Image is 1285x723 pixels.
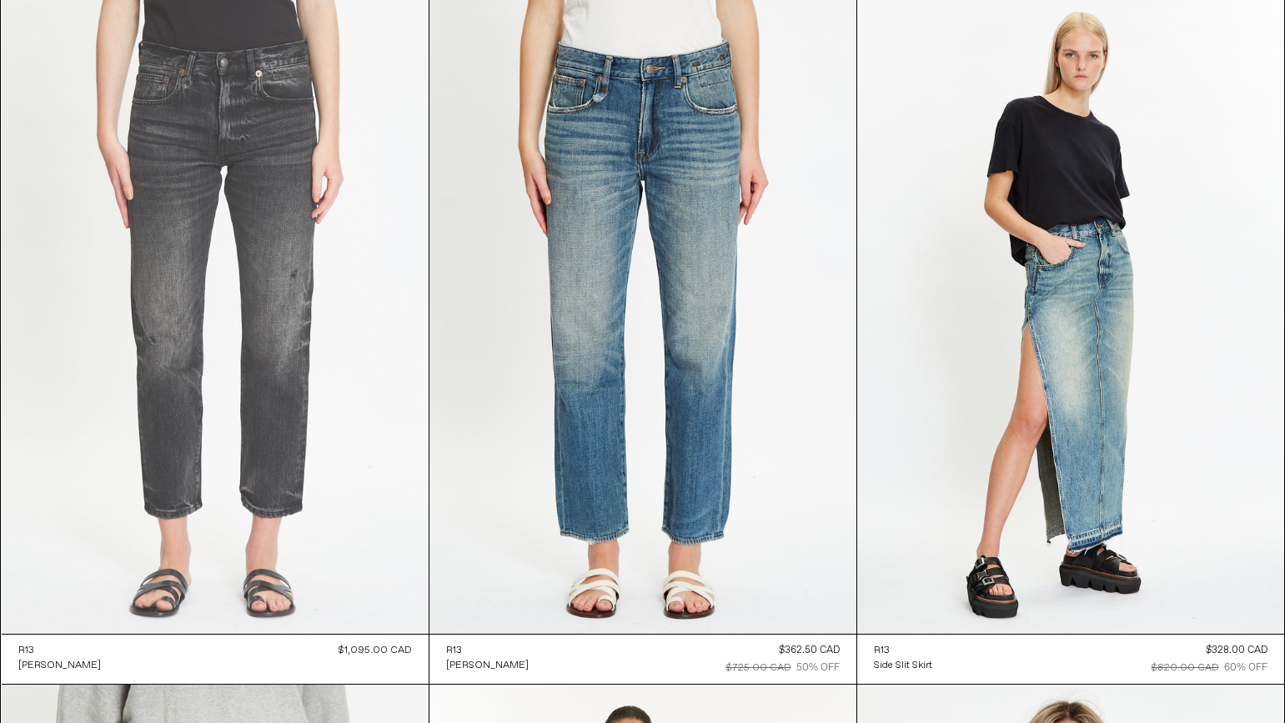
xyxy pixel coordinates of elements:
[779,643,840,658] div: $362.50 CAD
[446,644,462,658] div: R13
[18,643,101,658] a: R13
[446,658,529,673] a: [PERSON_NAME]
[446,659,529,673] div: [PERSON_NAME]
[339,643,412,658] div: $1,095.00 CAD
[796,660,840,675] div: 50% OFF
[874,659,932,673] div: Side Slit Skirt
[18,659,101,673] div: [PERSON_NAME]
[1206,643,1267,658] div: $328.00 CAD
[18,644,34,658] div: R13
[446,643,529,658] a: R13
[1224,660,1267,675] div: 60% OFF
[726,660,791,675] div: $725.00 CAD
[18,658,101,673] a: [PERSON_NAME]
[874,644,890,658] div: R13
[874,643,932,658] a: R13
[1152,660,1219,675] div: $820.00 CAD
[874,658,932,673] a: Side Slit Skirt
